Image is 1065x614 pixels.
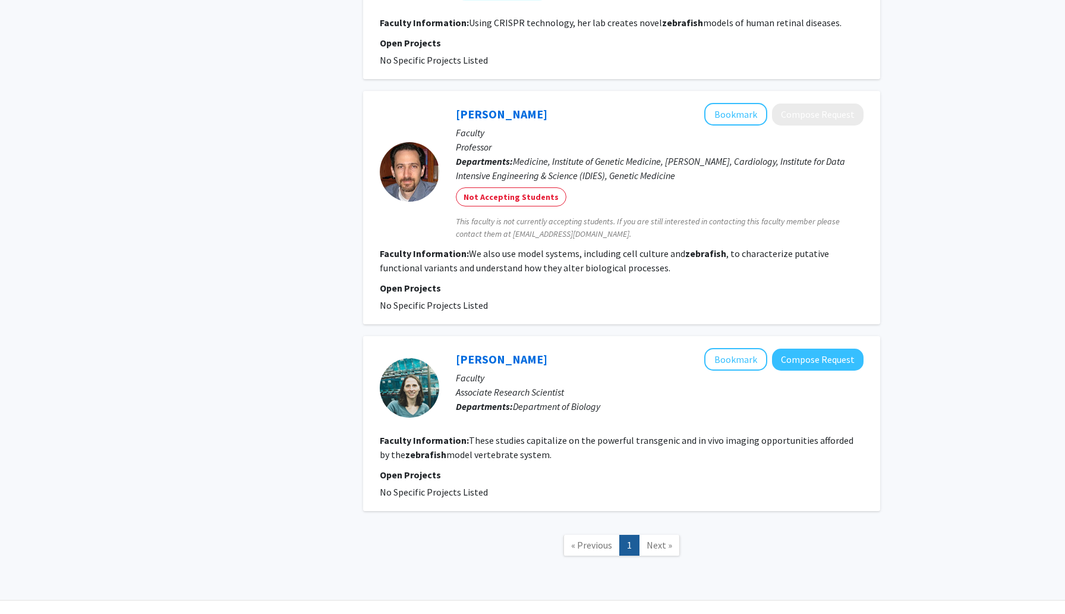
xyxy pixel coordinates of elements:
b: Faculty Information: [380,434,469,446]
p: Associate Research Scientist [456,385,864,399]
span: Next » [647,539,672,551]
button: Compose Request to Meredith Wilson [772,349,864,371]
b: zebrafish [405,449,446,460]
span: No Specific Projects Listed [380,486,488,498]
b: zebrafish [685,248,726,259]
button: Add Dan Arking to Bookmarks [704,103,767,126]
span: Medicine, Institute of Genetic Medicine, [PERSON_NAME], Cardiology, Institute for Data Intensive ... [456,155,845,181]
p: Faculty [456,371,864,385]
p: Professor [456,140,864,154]
a: [PERSON_NAME] [456,352,547,366]
button: Compose Request to Dan Arking [772,104,864,126]
b: Departments: [456,400,513,412]
a: 1 [619,535,639,556]
nav: Page navigation [363,523,880,571]
span: « Previous [571,539,612,551]
span: No Specific Projects Listed [380,54,488,66]
mat-chip: Not Accepting Students [456,187,566,206]
b: Faculty Information: [380,17,469,29]
p: Open Projects [380,36,864,50]
button: Add Meredith Wilson to Bookmarks [704,348,767,371]
fg-read-more: These studies capitalize on the powerful transgenic and in vivo imaging opportunities afforded by... [380,434,853,460]
span: This faculty is not currently accepting students. If you are still interested in contacting this ... [456,215,864,240]
span: Department of Biology [513,400,600,412]
iframe: Chat [9,560,51,605]
span: No Specific Projects Listed [380,299,488,311]
b: Departments: [456,155,513,167]
b: Faculty Information: [380,248,469,259]
fg-read-more: Using CRISPR technology, her lab creates novel models of human retinal diseases. [469,17,842,29]
fg-read-more: We also use model systems, including cell culture and , to characterize putative functional varia... [380,248,829,274]
a: Next Page [639,535,680,556]
b: zebrafish [662,17,703,29]
a: [PERSON_NAME] [456,106,547,121]
p: Open Projects [380,468,864,482]
p: Open Projects [380,281,864,295]
a: Previous Page [563,535,620,556]
p: Faculty [456,126,864,140]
